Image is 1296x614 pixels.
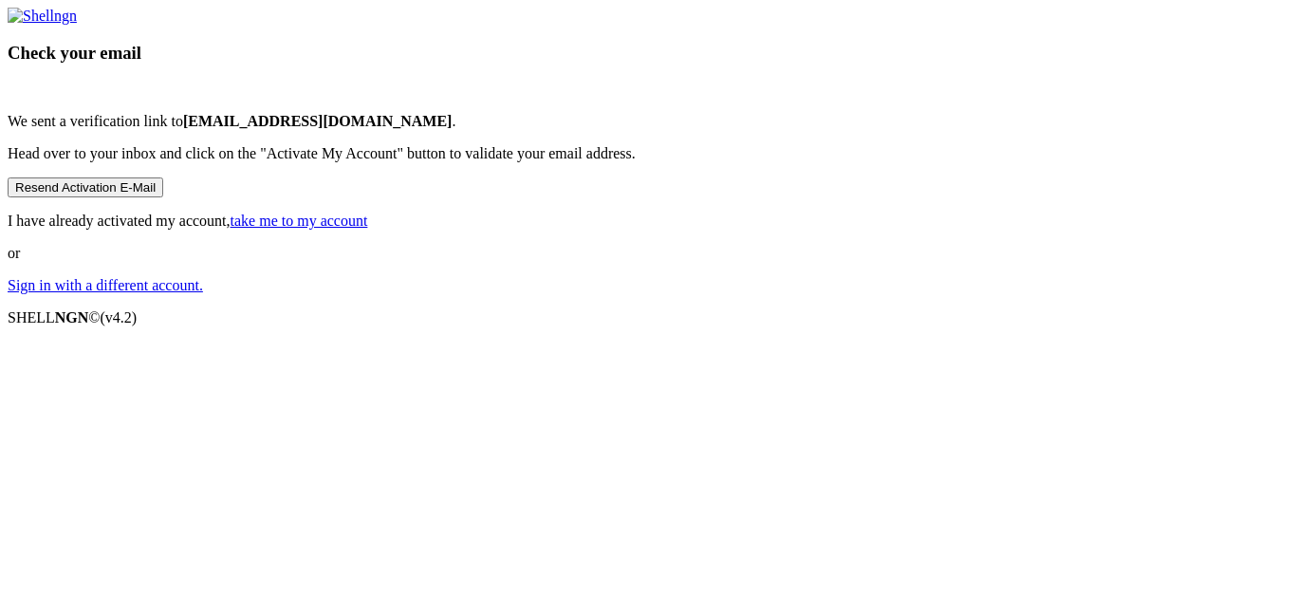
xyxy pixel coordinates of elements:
b: NGN [55,309,89,326]
h3: Check your email [8,43,1288,64]
b: [EMAIL_ADDRESS][DOMAIN_NAME] [183,113,453,129]
img: Shellngn [8,8,77,25]
div: or [8,8,1288,294]
span: 4.2.0 [101,309,138,326]
button: Resend Activation E-Mail [8,177,163,197]
span: SHELL © [8,309,137,326]
a: take me to my account [231,213,368,229]
p: Head over to your inbox and click on the "Activate My Account" button to validate your email addr... [8,145,1288,162]
p: I have already activated my account, [8,213,1288,230]
a: Sign in with a different account. [8,277,203,293]
p: We sent a verification link to . [8,113,1288,130]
